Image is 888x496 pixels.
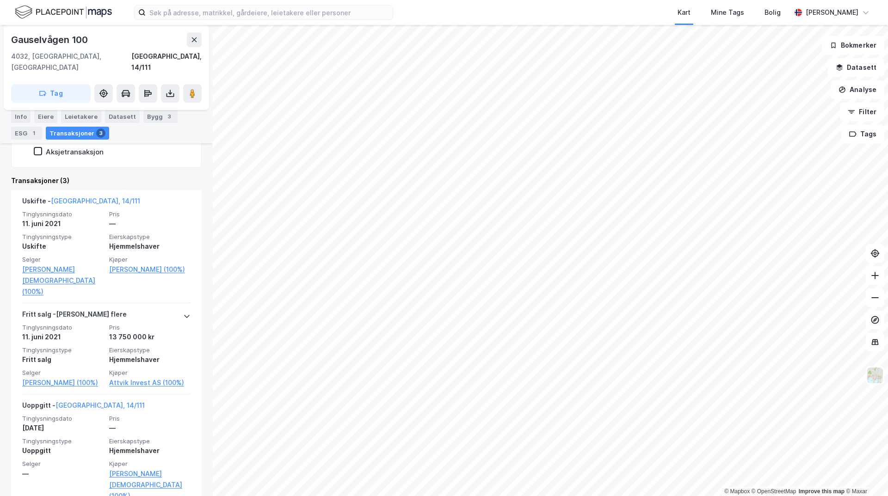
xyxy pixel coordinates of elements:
div: [PERSON_NAME] [806,7,858,18]
span: Tinglysningstype [22,233,104,241]
div: Aksjetransaksjon [46,147,104,156]
div: Uoppgitt [22,445,104,456]
span: Kjøper [109,369,191,377]
span: Pris [109,210,191,218]
a: [GEOGRAPHIC_DATA], 14/111 [51,197,140,205]
input: Søk på adresse, matrikkel, gårdeiere, leietakere eller personer [146,6,393,19]
div: Eiere [34,110,57,123]
span: Selger [22,460,104,468]
span: Selger [22,256,104,263]
span: Pris [109,415,191,423]
div: Mine Tags [711,7,744,18]
div: ESG [11,127,42,140]
div: Hjemmelshaver [109,241,191,252]
div: Fritt salg [22,354,104,365]
span: Eierskapstype [109,437,191,445]
div: 3 [96,129,105,138]
div: 4032, [GEOGRAPHIC_DATA], [GEOGRAPHIC_DATA] [11,51,131,73]
button: Tags [841,125,884,143]
div: Transaksjoner [46,127,109,140]
div: Uskifte [22,241,104,252]
div: 11. juni 2021 [22,331,104,343]
span: Tinglysningsdato [22,324,104,331]
span: Tinglysningsdato [22,415,104,423]
div: 3 [165,112,174,121]
span: Eierskapstype [109,346,191,354]
div: — [22,468,104,479]
div: 11. juni 2021 [22,218,104,229]
div: 13 750 000 kr [109,331,191,343]
a: Improve this map [799,488,845,495]
button: Analyse [831,80,884,99]
button: Bokmerker [822,36,884,55]
a: [PERSON_NAME][DEMOGRAPHIC_DATA] (100%) [22,264,104,297]
button: Filter [840,103,884,121]
div: Datasett [105,110,140,123]
button: Tag [11,84,91,103]
span: Kjøper [109,460,191,468]
div: 1 [29,129,38,138]
span: Kjøper [109,256,191,263]
div: Bygg [143,110,178,123]
div: Leietakere [61,110,101,123]
div: — [109,218,191,229]
span: Tinglysningsdato [22,210,104,218]
div: Hjemmelshaver [109,354,191,365]
div: [DATE] [22,423,104,434]
span: Selger [22,369,104,377]
a: [PERSON_NAME] (100%) [109,264,191,275]
div: Gauselvågen 100 [11,32,90,47]
div: Kart [678,7,691,18]
div: Uskifte - [22,196,140,210]
div: Uoppgitt - [22,400,145,415]
div: Transaksjoner (3) [11,175,202,186]
div: Info [11,110,31,123]
a: Attvik Invest AS (100%) [109,377,191,388]
div: — [109,423,191,434]
img: Z [866,367,884,384]
a: [GEOGRAPHIC_DATA], 14/111 [55,401,145,409]
img: logo.f888ab2527a4732fd821a326f86c7f29.svg [15,4,112,20]
a: [PERSON_NAME] (100%) [22,377,104,388]
a: OpenStreetMap [752,488,796,495]
span: Pris [109,324,191,331]
div: Hjemmelshaver [109,445,191,456]
button: Datasett [828,58,884,77]
div: [GEOGRAPHIC_DATA], 14/111 [131,51,202,73]
span: Tinglysningstype [22,437,104,445]
span: Tinglysningstype [22,346,104,354]
div: Kontrollprogram for chat [842,452,888,496]
div: Bolig [765,7,781,18]
span: Eierskapstype [109,233,191,241]
a: Mapbox [724,488,750,495]
iframe: Chat Widget [842,452,888,496]
div: Fritt salg - [PERSON_NAME] flere [22,309,127,324]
